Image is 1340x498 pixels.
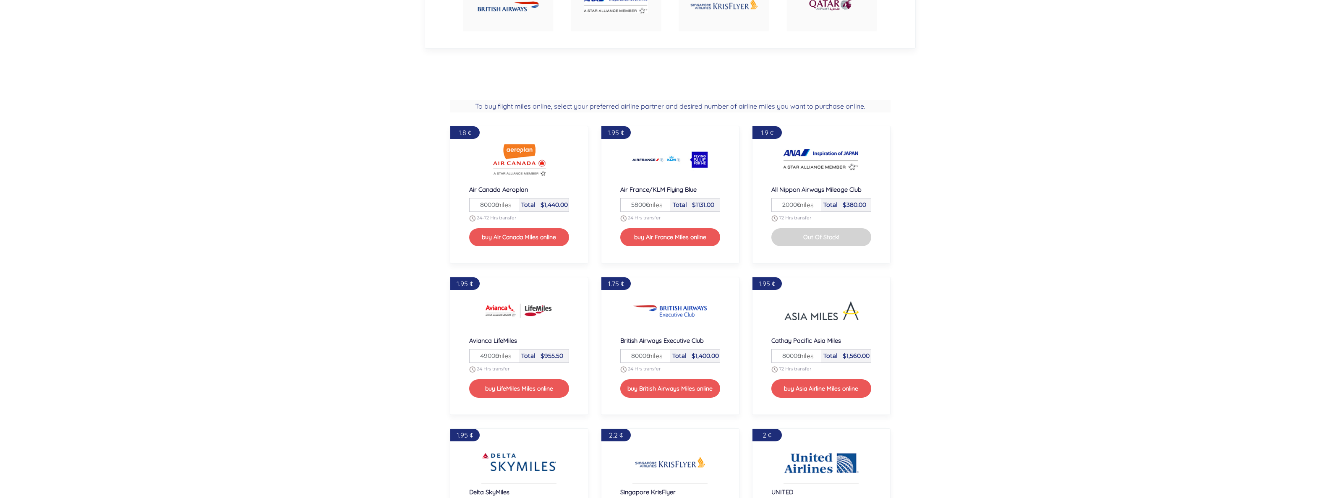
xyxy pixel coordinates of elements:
span: miles [793,351,814,361]
span: Total [521,201,535,209]
span: $1,440.00 [541,201,568,209]
span: Total [823,352,838,360]
img: schedule.png [469,366,475,373]
span: 24 Hrs transfer [477,366,509,372]
img: schedule.png [469,215,475,222]
img: schedule.png [771,366,778,373]
img: schedule.png [620,215,627,222]
span: 1.95 ¢ [759,279,775,288]
span: miles [642,351,663,361]
img: Buy Avianca LifeMiles Airline miles online [481,294,557,328]
img: Buy Air Canada Aeroplan Airline miles online [481,143,557,177]
span: 72 Hrs transfer [779,366,811,372]
button: buy Air France Miles online [620,228,720,246]
span: 1.8 ¢ [459,128,471,137]
span: Delta SkyMiles [469,488,509,496]
span: Cathay Pacific Asia Miles [771,336,841,344]
span: 1.95 ¢ [457,279,473,288]
span: $1131.00 [692,201,714,209]
img: Buy Singapore KrisFlyer Airline miles online [632,446,708,479]
button: buy Air Canada Miles online [469,228,569,246]
span: miles [491,351,512,361]
span: miles [642,200,663,210]
span: Avianca LifeMiles [469,336,517,344]
button: buy Asia Airline Miles online [771,379,871,397]
span: 1.95 ¢ [457,431,473,439]
h2: To buy flight miles online, select your preferred airline partner and desired number of airline m... [450,100,891,112]
img: Buy British Airways Executive Club Airline miles online [632,294,708,328]
img: Buy Delta SkyMiles Airline miles online [481,446,557,479]
span: Total [672,352,687,360]
span: $1,400.00 [692,352,719,360]
span: All Nippon Airways Mileage Club [771,185,862,193]
span: Total [521,352,535,360]
span: 2 ¢ [763,431,771,439]
span: miles [491,200,512,210]
span: 24 Hrs transfer [628,366,661,372]
img: Buy Air France/KLM Flying Blue Airline miles online [632,143,708,177]
span: $1,560.00 [843,352,870,360]
span: Total [823,201,838,209]
span: miles [793,200,814,210]
span: Total [673,201,687,209]
span: 1.75 ¢ [608,279,624,288]
span: 72 Hrs transfer [779,215,811,221]
span: 24-72 Hrs transfer [477,215,516,221]
span: 1.9 ¢ [761,128,773,137]
span: Air Canada Aeroplan [469,185,528,193]
span: 24 Hrs transfer [628,215,661,221]
span: Singapore KrisFlyer [620,488,676,496]
img: schedule.png [620,366,627,373]
img: Buy All Nippon Airways Mileage Club Airline miles online [784,143,859,177]
img: Buy UNITED Airline miles online [784,446,859,479]
button: buy LifeMiles Miles online [469,379,569,397]
span: British Airways Executive Club [620,336,704,344]
button: buy British Airways Miles online [620,379,720,397]
span: Air France/KLM Flying Blue [620,185,697,193]
span: $955.50 [541,352,563,360]
span: UNITED [771,488,793,496]
span: $380.00 [843,201,866,209]
span: 2.2 ¢ [609,431,623,439]
button: Out Of Stock! [771,228,871,246]
img: schedule.png [771,215,778,222]
span: 1.95 ¢ [608,128,624,137]
img: Buy Cathay Pacific Asia Miles Airline miles online [784,294,859,328]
